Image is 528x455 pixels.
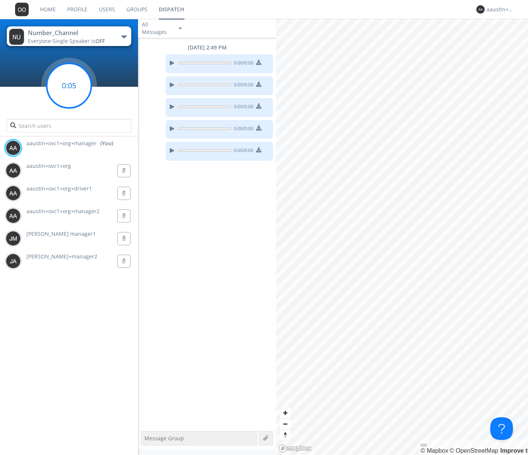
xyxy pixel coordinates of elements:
a: OpenStreetMap [450,447,498,454]
span: aaustin+ovc1+org [26,162,71,169]
div: Number_Channel [28,29,113,37]
button: Zoom out [280,418,291,429]
img: 373638.png [9,29,24,45]
span: 0:00 / 0:00 [231,60,253,68]
img: 373638.png [6,163,21,178]
div: (You) [100,140,113,147]
span: Single Speaker is [52,37,105,45]
img: download media button [256,60,261,65]
img: download media button [256,147,261,152]
img: 373638.png [6,231,21,246]
span: 0:00 / 0:00 [231,81,253,90]
img: 373638.png [6,208,21,223]
span: 0:00 / 0:00 [231,125,253,134]
button: Number_ChannelEveryone·Single Speaker isOFF [7,26,131,46]
img: 373638.png [6,254,21,269]
button: Reset bearing to north [280,429,291,440]
span: 0:00 / 0:00 [231,147,253,155]
iframe: Toggle Customer Support [490,417,513,440]
button: Toggle attribution [421,444,427,446]
button: Zoom in [280,407,291,418]
img: 373638.png [6,186,21,201]
img: 373638.png [6,140,21,155]
span: aaustin+ovc1+org+driver1 [26,185,92,192]
span: [PERSON_NAME] manager1 [26,230,96,237]
span: aaustin+ovc1+org+manager2 [26,208,100,215]
span: Reset bearing to north [280,430,291,440]
img: download media button [256,125,261,131]
span: [PERSON_NAME]+manager2 [26,253,97,260]
span: aaustin+ovc1+org+manager [26,140,97,147]
input: Search users [7,119,131,132]
span: 0:00 / 0:00 [231,103,253,112]
span: Zoom out [280,419,291,429]
img: download media button [256,81,261,87]
span: OFF [95,37,105,45]
a: Mapbox logo [278,444,312,453]
img: 373638.png [15,3,29,16]
div: All Messages [142,21,172,36]
div: aaustin+ovc1+org+manager [487,6,515,13]
img: 373638.png [476,5,485,14]
img: caret-down-sm.svg [179,28,182,29]
div: Everyone · [28,37,113,45]
img: download media button [256,103,261,109]
a: Mapbox [421,447,448,454]
div: [DATE] 2:49 PM [138,44,276,51]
